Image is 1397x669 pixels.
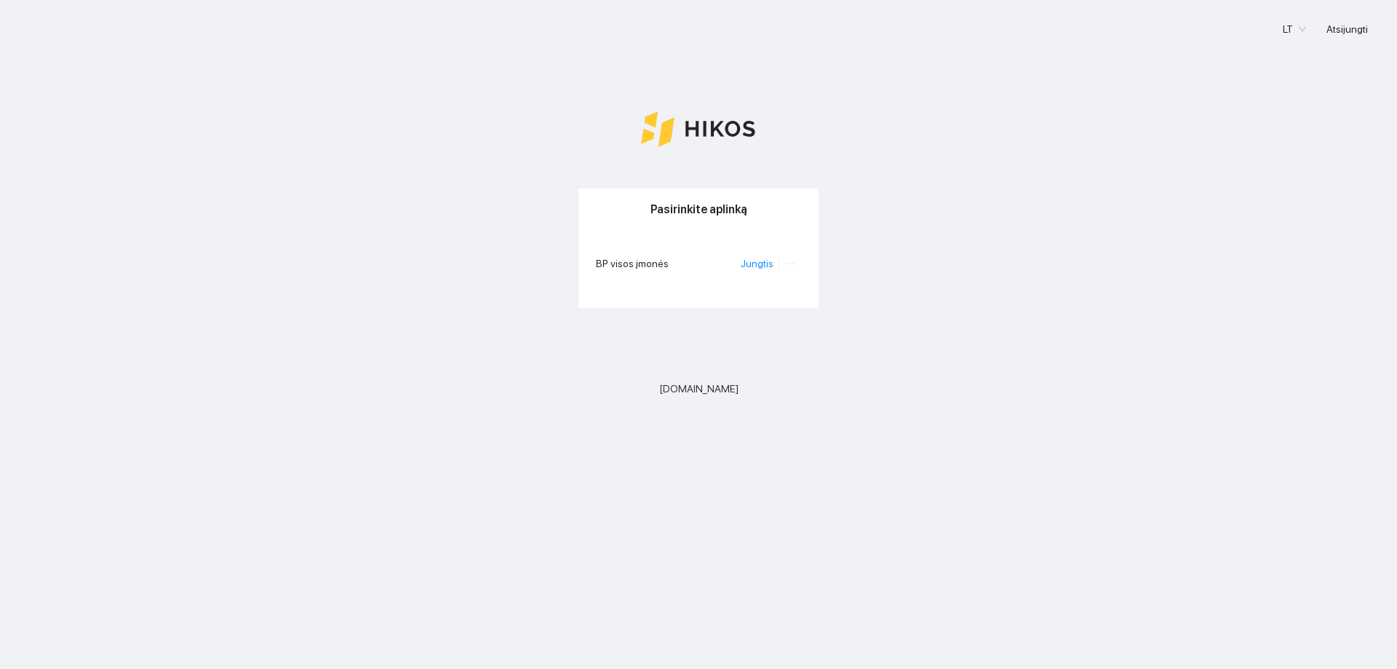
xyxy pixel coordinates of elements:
[785,258,795,269] span: ellipsis
[1326,21,1368,37] span: Atsijungti
[596,247,801,280] li: BP visos įmonės
[1315,17,1380,41] button: Atsijungti
[1283,18,1306,40] span: LT
[596,189,801,230] div: Pasirinkite aplinką
[741,258,773,269] a: Jungtis
[659,381,739,397] span: [DOMAIN_NAME]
